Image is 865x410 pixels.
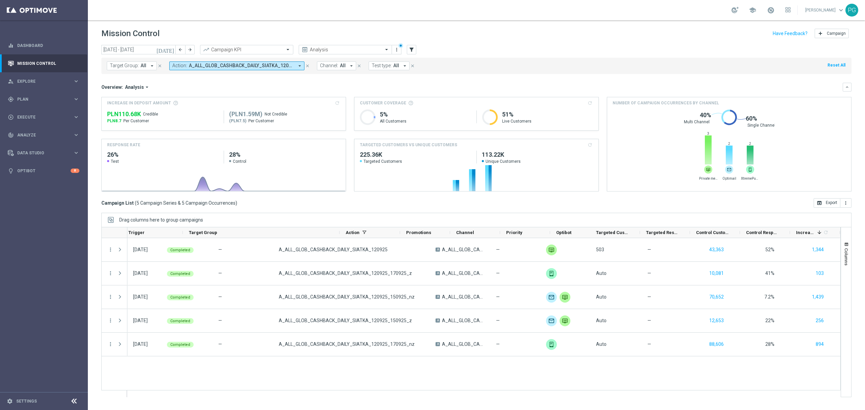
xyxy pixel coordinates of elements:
[596,247,604,252] span: 503
[646,230,678,235] span: Targeted Response Rate
[7,150,80,156] div: Data Studio keyboard_arrow_right
[218,318,222,323] span: —
[297,63,303,69] i: arrow_drop_down
[394,47,399,52] i: more_vert
[442,270,485,276] span: A_ALL_GLOB_CASHBACK_DAILY_SIATKA_120925_170925_z
[546,315,557,326] img: Optimail
[725,142,733,146] span: 2
[746,142,754,146] span: 2
[167,341,194,348] colored-tag: Completed
[482,151,593,159] h2: 113,224
[218,294,222,300] span: —
[647,270,651,276] span: —
[815,340,824,349] button: 894
[546,292,557,303] div: Optimail
[560,315,570,326] img: Private message
[200,45,293,54] ng-select: Campaign KPI
[814,198,840,208] button: open_in_browser Export
[248,118,274,124] span: Per Customer
[436,342,440,346] span: A
[176,45,185,54] button: arrow_back
[814,200,851,205] multiple-options-button: Export to CSV
[709,293,724,301] button: 70,652
[699,176,718,181] span: Private message
[107,110,141,118] span: PLN110,684
[811,246,824,254] button: 1,344
[8,114,14,120] i: play_circle_outline
[279,247,388,253] span: A_ALL_GLOB_CASHBACK_DAILY_SIATKA_120925
[647,294,651,300] span: —
[340,63,346,69] span: All
[236,200,237,206] span: )
[123,84,152,90] button: Analysis arrow_drop_down
[73,132,79,138] i: keyboard_arrow_right
[741,176,760,181] span: XtremePush
[107,151,218,159] h2: 26%
[380,119,471,124] p: All Customers
[546,339,557,350] img: XtremePush
[546,245,557,255] div: Private message
[73,114,79,120] i: keyboard_arrow_right
[17,115,73,119] span: Execute
[101,29,159,39] h1: Mission Control
[822,229,829,236] span: Calculate column
[8,168,14,174] i: lightbulb
[7,43,80,48] button: equalizer Dashboard
[700,111,711,119] span: 40%
[546,268,557,279] img: XtremePush
[107,294,114,300] button: more_vert
[8,78,73,84] div: Explore
[556,230,571,235] span: Optibot
[709,316,724,325] button: 12,653
[843,200,848,206] i: more_vert
[8,162,79,180] div: Optibot
[265,111,287,117] span: Not Credible
[407,45,416,54] button: filter_alt
[167,247,194,253] colored-tag: Completed
[8,78,14,84] i: person_search
[360,159,471,164] span: Targeted Customers
[229,118,246,124] span: (PLN7.5)
[229,110,263,118] span: PLN1,587,099
[133,270,148,276] div: 17 Sep 2025, Wednesday
[101,45,176,54] input: Select date range
[7,61,80,66] button: Mission Control
[360,100,406,106] span: Customer Coverage
[647,317,651,324] span: —
[8,43,14,49] i: equalizer
[170,272,190,276] span: Completed
[299,45,392,54] ng-select: Analysis
[811,293,824,301] button: 1,439
[442,294,485,300] span: A_ALL_GLOB_CASHBACK_DAILY_SIATKA_120925_150925_nz
[7,97,80,102] button: gps_fixed Plan keyboard_arrow_right
[71,169,79,173] div: 8
[170,342,190,347] span: Completed
[369,61,410,70] button: Test type: All arrow_drop_down
[360,142,457,148] h4: TARGETED CUSTOMERS VS UNIQUE CUSTOMERS
[436,295,440,299] span: A
[696,230,728,235] span: Control Customers
[178,47,183,52] i: arrow_back
[128,230,145,235] span: Trigger
[720,176,739,181] span: Optimail
[17,133,73,137] span: Analyze
[279,341,415,347] span: A_ALL_GLOB_CASHBACK_DAILY_SIATKA_120925_170925_nz
[357,63,362,68] i: close
[157,63,162,68] i: close
[398,43,403,48] div: There are unsaved changes
[496,341,500,347] span: —
[167,270,194,277] colored-tag: Completed
[496,270,500,276] span: —
[845,4,858,17] div: PG
[107,317,114,324] button: more_vert
[133,317,148,324] div: 15 Sep 2025, Monday
[188,47,192,52] i: arrow_forward
[506,230,522,235] span: Priority
[155,45,176,55] button: [DATE]
[17,162,71,180] a: Optibot
[764,294,774,300] span: 7.2%
[709,269,724,278] button: 10,081
[172,63,187,69] span: Action:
